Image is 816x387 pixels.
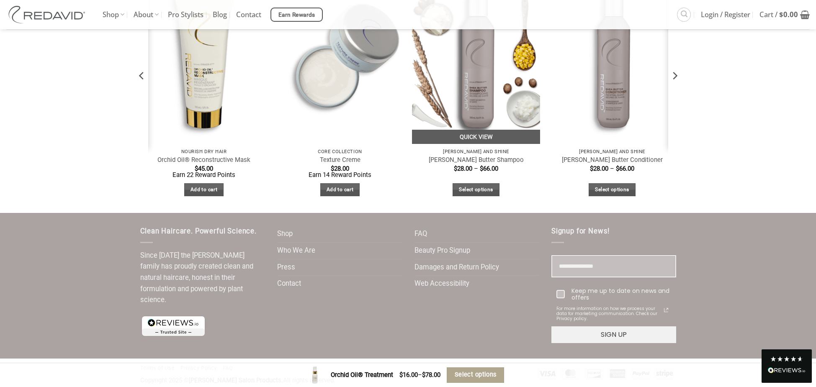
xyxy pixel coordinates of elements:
[195,165,213,172] bdi: 45.00
[280,149,399,154] p: Core Collection
[454,165,472,172] bdi: 28.00
[331,165,349,172] bdi: 28.00
[571,287,671,302] div: Keep me up to date on news and offers
[422,371,440,379] bdi: 78.00
[277,276,301,292] a: Contact
[661,305,671,315] a: Read our Privacy Policy
[455,370,497,379] span: Select options
[616,165,634,172] bdi: 66.00
[416,149,535,154] p: [PERSON_NAME] and Shine
[768,367,806,373] img: REVIEWS.io
[779,10,783,19] span: $
[474,165,478,172] span: –
[453,183,499,196] a: Select options for “Shea Butter Shampoo”
[759,4,798,25] span: Cart /
[677,8,691,21] a: Search
[278,10,315,20] span: Earn Rewards
[399,371,403,379] span: $
[480,165,483,172] span: $
[320,156,360,164] a: Texture Creme
[610,165,614,172] span: –
[270,8,323,22] a: Earn Rewards
[140,315,206,338] img: reviews-trust-logo-1.png
[562,156,663,164] a: [PERSON_NAME] Butter Conditioner
[447,367,504,383] button: Select options
[701,4,750,25] span: Login / Register
[590,165,593,172] span: $
[414,243,470,259] a: Beauty Pro Signup
[331,165,334,172] span: $
[551,227,610,235] span: Signup for News!
[414,276,469,292] a: Web Accessibility
[309,171,371,179] span: Earn 14 Reward Points
[589,183,636,196] a: Select options for “Shea Butter Conditioner”
[422,371,425,379] span: $
[277,243,315,259] a: Who We Are
[331,371,393,379] strong: Orchid Oil® Treatment
[480,165,498,172] bdi: 66.00
[277,226,293,242] a: Shop
[306,366,324,384] img: REDAVID Orchid Oil Treatment 90ml
[277,259,295,276] a: Press
[412,130,540,144] a: Quick View
[779,10,798,19] bdi: 0.00
[320,183,360,196] a: Add to cart: “Texture Creme”
[140,250,265,306] p: Since [DATE] the [PERSON_NAME] family has proudly created clean and natural haircare, honest in t...
[414,259,499,276] a: Damages and Return Policy
[762,349,812,383] div: Read All Reviews
[418,370,422,380] span: –
[195,165,198,172] span: $
[551,255,676,277] input: Email field
[768,366,806,377] div: Read All Reviews
[414,226,427,242] a: FAQ
[429,156,524,164] a: [PERSON_NAME] Butter Shampoo
[157,156,250,164] a: Orchid Oil® Reconstructive Mask
[399,371,418,379] bdi: 16.00
[184,183,224,196] a: Add to cart: “Orchid Oil® Reconstructive Mask”
[556,306,661,321] span: For more information on how we process your data for marketing communication. Check our Privacy p...
[551,326,676,343] button: SIGN UP
[770,356,803,362] div: 4.8 Stars
[6,6,90,23] img: REDAVID Salon Products | United States
[140,227,257,235] span: Clean Haircare. Powerful Science.
[616,165,619,172] span: $
[454,165,457,172] span: $
[172,171,235,179] span: Earn 22 Reward Points
[144,149,263,154] p: Nourish Dry Hair
[552,149,672,154] p: [PERSON_NAME] and Shine
[661,305,671,315] svg: link icon
[590,165,608,172] bdi: 28.00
